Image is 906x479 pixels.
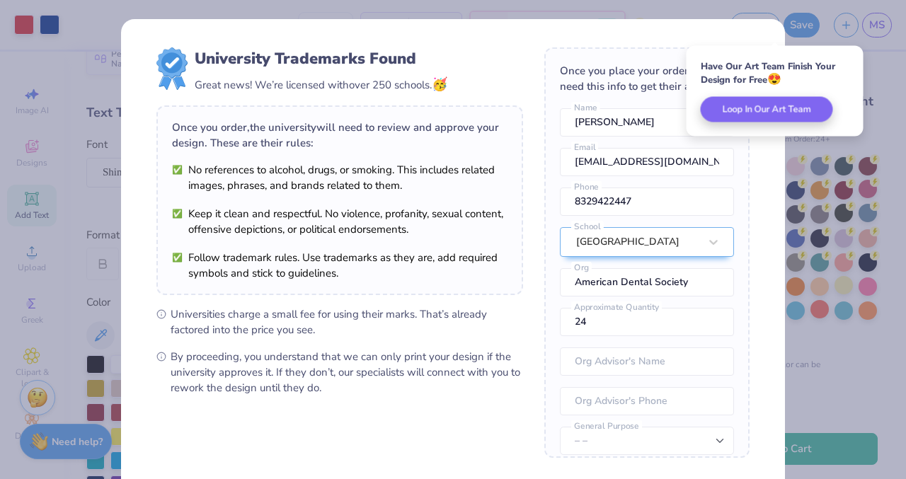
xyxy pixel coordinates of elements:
[156,47,188,90] img: license-marks-badge.png
[172,250,508,281] li: Follow trademark rules. Use trademarks as they are, add required symbols and stick to guidelines.
[767,71,781,87] span: 😍
[560,387,734,415] input: Org Advisor's Phone
[560,63,734,94] div: Once you place your order, we’ll need this info to get their approval:
[560,148,734,176] input: Email
[171,349,523,396] span: By proceeding, you understand that we can only print your design if the university approves it. I...
[172,206,508,237] li: Keep it clean and respectful. No violence, profanity, sexual content, offensive depictions, or po...
[701,97,833,122] button: Loop In Our Art Team
[701,60,849,86] div: Have Our Art Team Finish Your Design for Free
[172,162,508,193] li: No references to alcohol, drugs, or smoking. This includes related images, phrases, and brands re...
[560,108,734,137] input: Name
[432,76,447,93] span: 🥳
[560,268,734,296] input: Org
[560,347,734,376] input: Org Advisor's Name
[171,306,523,337] span: Universities charge a small fee for using their marks. That’s already factored into the price you...
[560,187,734,216] input: Phone
[195,47,447,70] div: University Trademarks Found
[560,308,734,336] input: Approximate Quantity
[172,120,508,151] div: Once you order, the university will need to review and approve your design. These are their rules:
[195,75,447,94] div: Great news! We’re licensed with over 250 schools.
